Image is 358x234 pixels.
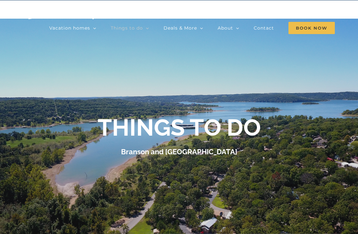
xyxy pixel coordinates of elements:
a: About [218,22,239,34]
img: Branson Family Retreats Logo [23,5,132,20]
a: Things to do [111,22,149,34]
b: THINGS TO DO [98,114,261,141]
span: About [218,26,233,30]
span: Vacation homes [49,26,90,30]
span: Things to do [111,26,143,30]
h3: Branson and [GEOGRAPHIC_DATA] [121,148,237,156]
a: Vacation homes [49,22,96,34]
nav: Main Menu [49,22,335,34]
span: Contact [254,26,274,30]
a: Contact [254,22,274,34]
a: Deals & More [164,22,203,34]
span: Deals & More [164,26,197,30]
a: Book Now [288,22,335,34]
